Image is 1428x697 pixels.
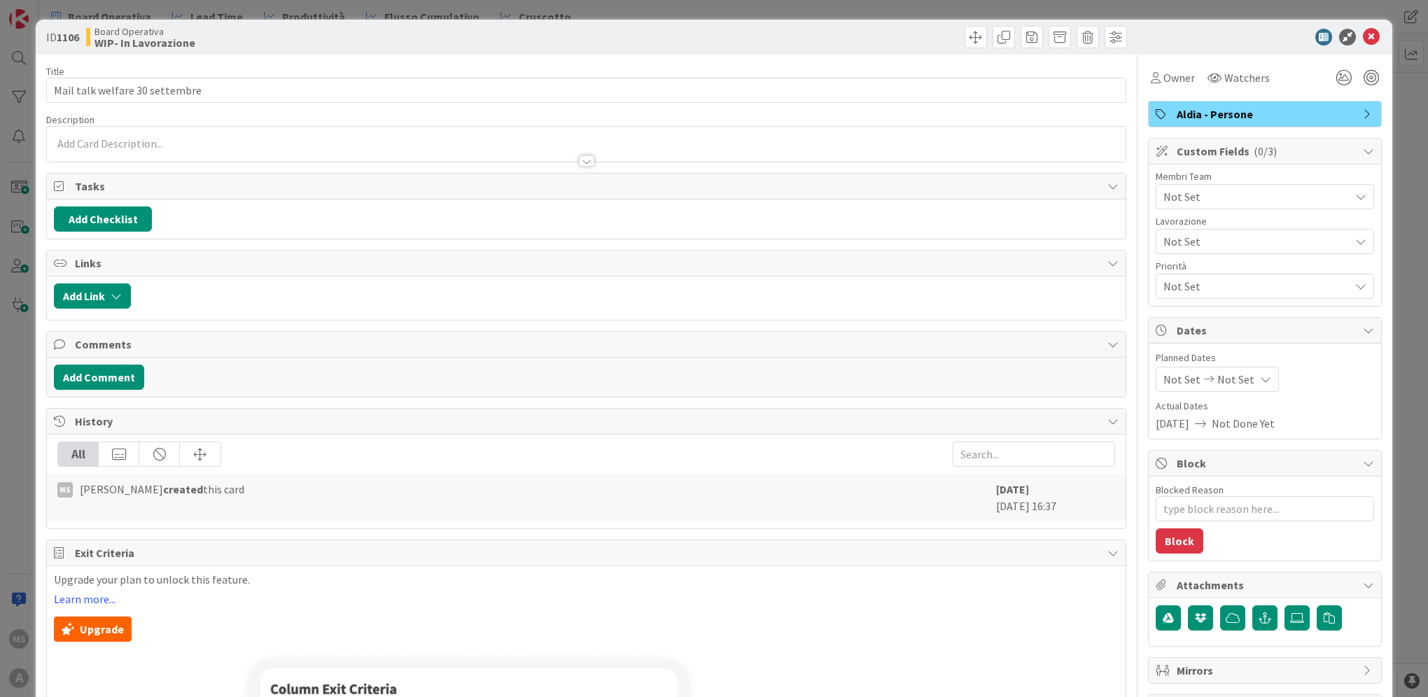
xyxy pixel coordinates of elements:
span: [PERSON_NAME] this card [80,481,244,498]
span: Exit Criteria [75,544,1100,561]
b: 1106 [57,30,79,44]
div: MS [57,482,73,498]
span: [DATE] [1156,415,1189,432]
span: Comments [75,336,1100,353]
span: Not Set [1217,371,1254,388]
span: Attachments [1177,577,1356,593]
b: [DATE] [996,482,1029,496]
span: Not Set [1163,371,1200,388]
span: ID [46,29,79,45]
span: Tasks [75,178,1100,195]
div: Membri Team [1156,171,1374,181]
b: WIP- In Lavorazione [94,37,195,48]
div: Lavorazione [1156,216,1374,226]
span: ( 0/3 ) [1254,144,1277,158]
label: Blocked Reason [1156,484,1224,496]
div: Upgrade your plan to unlock this feature. [54,573,1119,642]
a: Learn more... [54,593,115,605]
span: Actual Dates [1156,399,1374,414]
button: Upgrade [54,617,132,642]
span: Owner [1163,69,1195,86]
span: Description [46,113,94,126]
span: Links [75,255,1100,272]
label: Title [46,65,64,78]
button: Add Comment [54,365,144,390]
span: Board Operativa [94,26,195,37]
span: Planned Dates [1156,351,1374,365]
button: Block [1156,528,1203,554]
span: History [75,413,1100,430]
span: Mirrors [1177,662,1356,679]
div: [DATE] 16:37 [996,481,1115,514]
span: Watchers [1224,69,1270,86]
input: Search... [953,442,1115,467]
div: Priorità [1156,261,1374,271]
span: Dates [1177,322,1356,339]
span: Not Set [1163,278,1350,295]
div: All [58,442,99,466]
button: Add Link [54,283,131,309]
span: Aldia - Persone [1177,106,1356,122]
b: created [163,482,203,496]
span: Custom Fields [1177,143,1356,160]
span: Not Set [1163,188,1350,205]
button: Add Checklist [54,206,152,232]
span: Block [1177,455,1356,472]
span: Not Set [1163,232,1343,251]
input: type card name here... [46,78,1126,103]
span: Not Done Yet [1212,415,1275,432]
